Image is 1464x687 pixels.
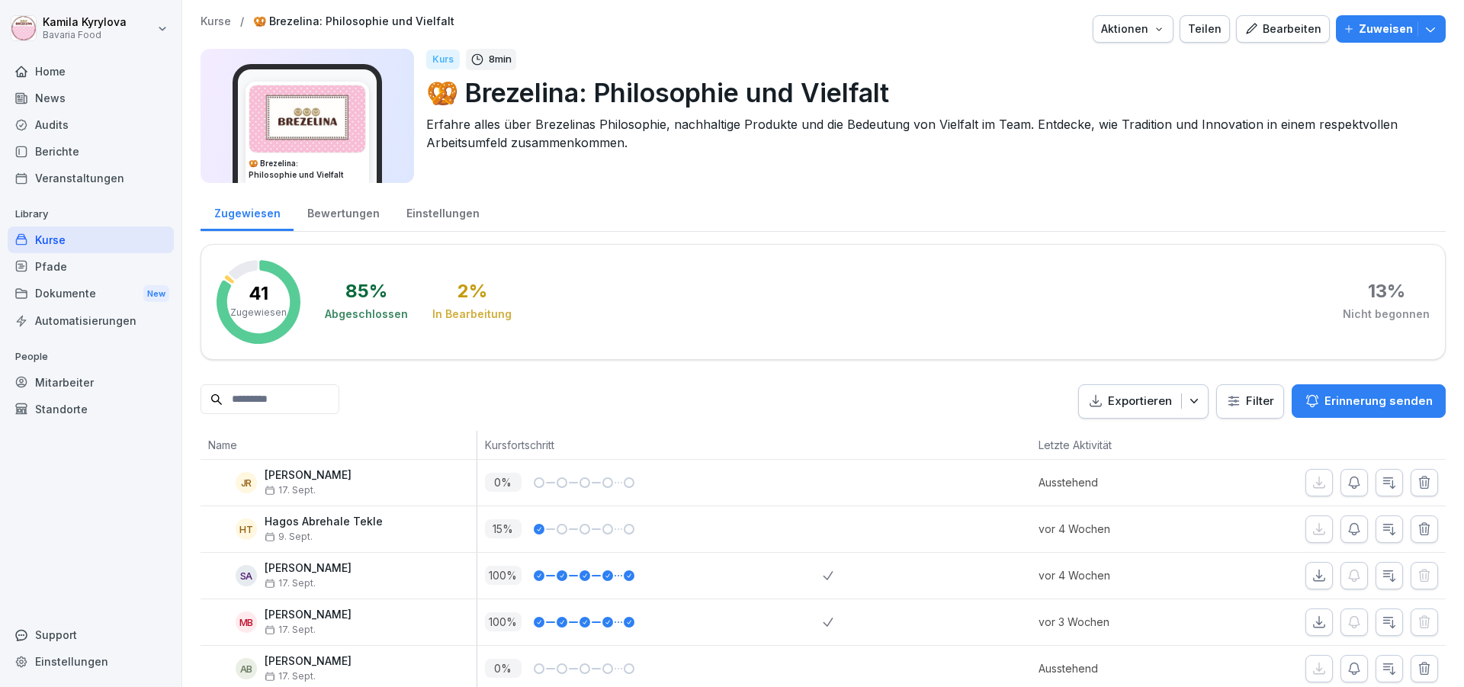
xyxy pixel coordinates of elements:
div: 85 % [345,282,387,300]
span: 9. Sept. [265,531,313,542]
button: Teilen [1180,15,1230,43]
div: 13 % [1368,282,1405,300]
div: Dokumente [8,280,174,308]
div: 2 % [457,282,487,300]
p: 41 [249,284,268,303]
a: Kurse [8,226,174,253]
a: Veranstaltungen [8,165,174,191]
p: 15 % [485,519,522,538]
p: Bavaria Food [43,30,127,40]
div: Aktionen [1101,21,1165,37]
p: Ausstehend [1039,474,1204,490]
h3: 🥨 Brezelina: Philosophie und Vielfalt [249,158,366,181]
span: 17. Sept. [265,485,316,496]
div: HT [236,518,257,540]
a: Automatisierungen [8,307,174,334]
p: 🥨 Brezelina: Philosophie und Vielfalt [426,73,1433,112]
div: Kurs [426,50,460,69]
p: [PERSON_NAME] [265,655,352,668]
button: Zuweisen [1336,15,1446,43]
a: News [8,85,174,111]
div: JR [236,472,257,493]
p: vor 3 Wochen [1039,614,1204,630]
button: Exportieren [1078,384,1209,419]
a: Home [8,58,174,85]
p: 0 % [485,473,522,492]
div: MB [236,612,257,633]
p: 8 min [489,52,512,67]
button: Bearbeiten [1236,15,1330,43]
p: 100 % [485,612,522,631]
p: vor 4 Wochen [1039,521,1204,537]
p: Zugewiesen [230,306,287,319]
p: / [240,15,244,28]
p: Letzte Aktivität [1039,437,1196,453]
p: People [8,345,174,369]
p: [PERSON_NAME] [265,562,352,575]
img: fkzffi32ddptk8ye5fwms4as.png [249,85,365,152]
p: vor 4 Wochen [1039,567,1204,583]
p: Library [8,202,174,226]
span: 17. Sept. [265,578,316,589]
a: Standorte [8,396,174,422]
a: Einstellungen [8,648,174,675]
a: Zugewiesen [201,192,294,231]
div: Support [8,621,174,648]
div: Filter [1226,393,1274,409]
p: Name [208,437,469,453]
p: Ausstehend [1039,660,1204,676]
a: Audits [8,111,174,138]
p: Exportieren [1108,393,1172,410]
p: Hagos Abrehale Tekle [265,515,383,528]
p: Erinnerung senden [1324,393,1433,409]
p: [PERSON_NAME] [265,469,352,482]
p: Erfahre alles über Brezelinas Philosophie, nachhaltige Produkte und die Bedeutung von Vielfalt im... [426,115,1433,152]
a: DokumenteNew [8,280,174,308]
p: Kursfortschritt [485,437,816,453]
span: 17. Sept. [265,671,316,682]
div: SA [236,565,257,586]
div: New [143,285,169,303]
div: Nicht begonnen [1343,307,1430,322]
button: Filter [1217,385,1283,418]
a: Kurse [201,15,231,28]
a: Bewertungen [294,192,393,231]
a: Einstellungen [393,192,493,231]
p: Kamila Kyrylova [43,16,127,29]
span: 17. Sept. [265,624,316,635]
a: Pfade [8,253,174,280]
button: Erinnerung senden [1292,384,1446,418]
div: Bearbeiten [1244,21,1321,37]
p: 0 % [485,659,522,678]
div: Abgeschlossen [325,307,408,322]
a: Mitarbeiter [8,369,174,396]
div: AB [236,658,257,679]
p: 100 % [485,566,522,585]
p: [PERSON_NAME] [265,608,352,621]
a: 🥨 Brezelina: Philosophie und Vielfalt [253,15,454,28]
a: Berichte [8,138,174,165]
div: Teilen [1188,21,1222,37]
button: Aktionen [1093,15,1173,43]
div: In Bearbeitung [432,307,512,322]
p: Zuweisen [1359,21,1413,37]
